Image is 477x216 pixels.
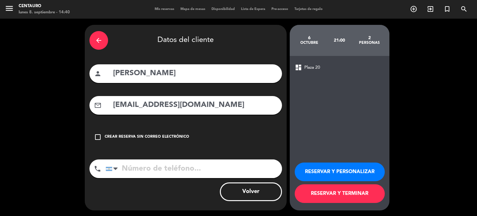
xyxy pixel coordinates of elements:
[291,7,326,11] span: Tarjetas de regalo
[295,163,385,181] button: RESERVAR Y PERSONALIZAR
[94,133,102,141] i: check_box_outline_blank
[208,7,238,11] span: Disponibilidad
[443,5,451,13] i: turned_in_not
[89,30,282,51] div: Datos del cliente
[427,5,434,13] i: exit_to_app
[294,35,325,40] div: 6
[304,64,320,71] span: Plaza 20
[295,184,385,203] button: RESERVAR Y TERMINAR
[177,7,208,11] span: Mapa de mesas
[94,102,102,109] i: mail_outline
[94,70,102,77] i: person
[295,64,302,71] span: dashboard
[5,4,14,15] button: menu
[106,160,120,178] div: Argentina: +54
[106,159,282,178] input: Número de teléfono...
[354,40,384,45] div: personas
[152,7,177,11] span: Mis reservas
[95,37,102,44] i: arrow_back
[19,9,70,16] div: lunes 8. septiembre - 14:40
[294,40,325,45] div: octubre
[238,7,268,11] span: Lista de Espera
[19,3,70,9] div: Centauro
[94,165,101,172] i: phone
[5,4,14,13] i: menu
[268,7,291,11] span: Pre-acceso
[220,182,282,201] button: Volver
[324,30,354,51] div: 21:00
[112,67,277,80] input: Nombre del cliente
[354,35,384,40] div: 2
[105,134,189,140] div: Crear reserva sin correo electrónico
[410,5,417,13] i: add_circle_outline
[112,99,277,112] input: Email del cliente
[460,5,468,13] i: search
